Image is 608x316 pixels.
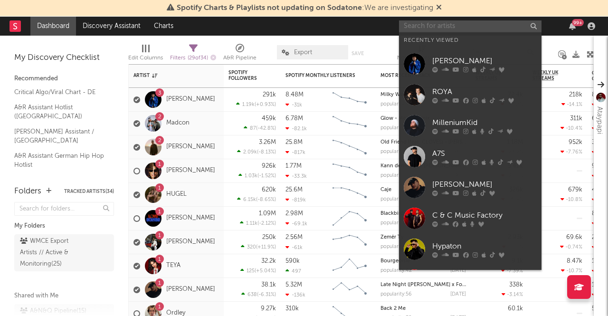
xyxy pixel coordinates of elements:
[380,235,404,240] a: Zemër Ty
[502,291,523,297] div: -3.14 %
[238,172,276,179] div: ( )
[223,40,256,68] div: A&R Pipeline
[14,202,114,216] input: Search for folders...
[285,102,302,108] div: -31k
[240,268,276,274] div: ( )
[432,241,537,252] div: Hypaton
[328,278,371,302] svg: Chart title
[432,148,537,160] div: A7S
[380,220,411,226] div: popularity: 17
[14,186,41,197] div: Folders
[560,196,582,202] div: -10.8 %
[166,96,215,104] a: [PERSON_NAME]
[380,282,470,287] a: Late Night ([PERSON_NAME] x Foals)
[285,282,302,288] div: 5.32M
[188,56,208,61] span: ( 29 of 34 )
[285,125,307,132] div: -82.1k
[14,87,104,97] a: Critical Algo/Viral Chart - DE
[328,183,371,207] svg: Chart title
[569,22,576,30] button: 99+
[285,187,303,193] div: 25.6M
[240,220,276,226] div: ( )
[380,306,406,311] a: Back 2 Me
[594,106,605,134] div: Ataypapi
[166,238,215,246] a: [PERSON_NAME]
[380,125,411,131] div: popularity: 18
[399,20,541,32] input: Search for artists
[247,268,255,274] span: 125
[285,139,303,145] div: 25.8M
[285,197,306,203] div: -819k
[380,235,466,240] div: Zemër Ty
[241,291,276,297] div: ( )
[351,51,364,56] button: Save
[328,230,371,254] svg: Chart title
[228,70,262,81] div: Spotify Followers
[133,73,205,78] div: Artist
[257,245,275,250] span: +11.9 %
[566,234,582,240] div: 69.6k
[76,17,147,36] a: Discovery Assistant
[258,150,275,155] span: -8.13 %
[380,187,466,192] div: Caje
[399,141,541,172] a: A7S
[436,4,442,12] span: Dismiss
[261,258,276,264] div: 32.2k
[450,268,466,273] div: [DATE]
[380,92,466,97] div: Milky Way
[399,203,541,234] a: C & C Music Factory
[14,220,114,232] div: My Folders
[243,197,256,202] span: 6.15k
[450,292,466,297] div: [DATE]
[257,126,275,131] span: -42.8 %
[177,4,362,12] span: Spotify Charts & Playlists not updating on Sodatone
[166,214,215,222] a: [PERSON_NAME]
[328,88,371,112] svg: Chart title
[328,254,371,278] svg: Chart title
[561,268,582,274] div: -10.7 %
[328,112,371,135] svg: Chart title
[380,211,418,216] a: Blackbirds BLN
[259,221,275,226] span: -2.12 %
[285,234,303,240] div: 2.56M
[259,173,275,179] span: -1.52 %
[380,282,466,287] div: Late Night (Marten Lou x Foals)
[241,244,276,250] div: ( )
[399,234,541,265] a: Hypaton
[432,117,537,129] div: MilleniumKid
[285,211,303,217] div: 2.98M
[560,149,582,155] div: -7.76 %
[166,286,215,294] a: [PERSON_NAME]
[14,73,114,85] div: Recommended
[380,163,466,169] div: Kann denn Liebe Sünde sein
[380,306,466,311] div: Back 2 Me
[380,173,409,178] div: popularity: 0
[399,265,541,296] a: noonoouri
[432,56,537,67] div: [PERSON_NAME]
[262,115,276,122] div: 459k
[294,49,312,56] span: Export
[14,102,104,122] a: A&R Assistant Hotlist ([GEOGRAPHIC_DATA])
[532,70,568,81] span: Weekly UK Streams
[285,220,307,227] div: -69.1k
[501,268,523,274] div: -7.39 %
[328,207,371,230] svg: Chart title
[569,92,582,98] div: 218k
[262,187,276,193] div: 620k
[380,149,411,154] div: popularity: 55
[380,140,466,145] div: Old Friend (feat. CLOVES) - KOPPY Remix
[14,151,104,170] a: A&R Assistant German Hip Hop Hotlist
[236,101,276,107] div: ( )
[380,163,476,169] a: Kann denn Liebe [PERSON_NAME] sein
[64,189,114,194] button: Tracked Artists(34)
[380,244,412,249] div: popularity: 56
[568,187,582,193] div: 679k
[560,244,582,250] div: -0.74 %
[570,115,582,122] div: 311k
[328,135,371,159] svg: Chart title
[166,167,215,175] a: [PERSON_NAME]
[170,40,216,68] div: Filters(29 of 34)
[380,292,412,297] div: popularity: 56
[237,196,276,202] div: ( )
[257,197,275,202] span: -8.65 %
